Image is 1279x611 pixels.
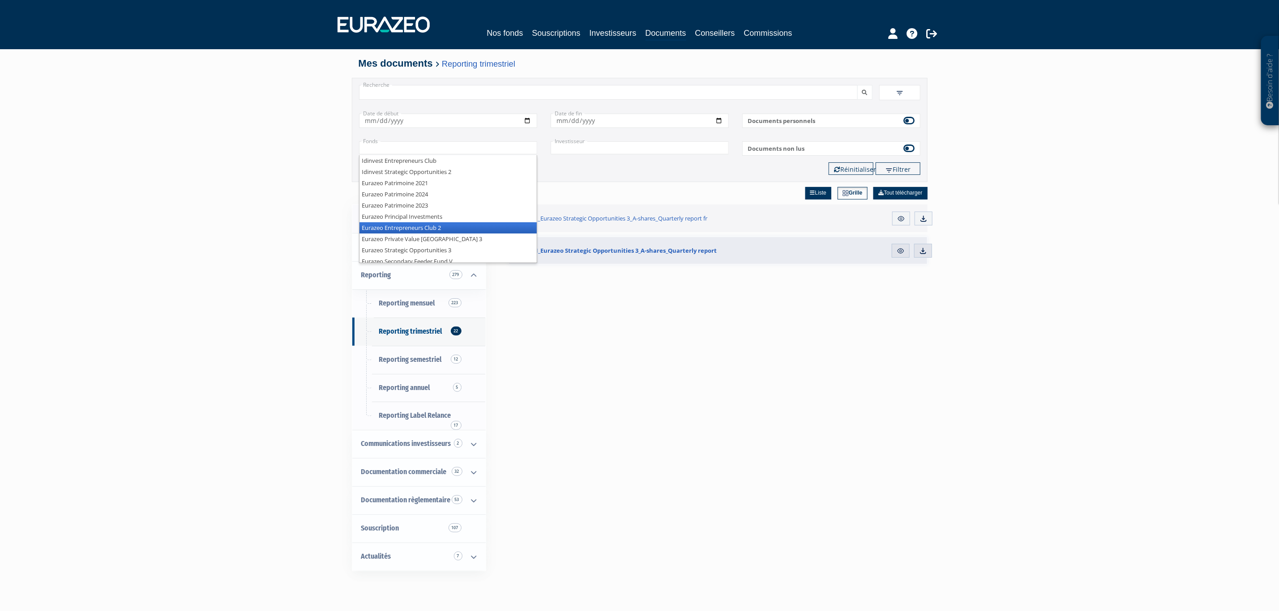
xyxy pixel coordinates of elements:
img: eye.svg [897,247,905,255]
li: Eurazeo Strategic Opportunities 3 [359,245,537,256]
a: Tous les documents [352,205,486,233]
img: grid.svg [843,190,849,196]
span: 279 [449,270,462,279]
a: Reporting annuel5 [352,374,486,402]
span: 107 [449,523,462,532]
a: Reporting semestriel12 [352,346,486,374]
li: Eurazeo Private Value [GEOGRAPHIC_DATA] 3 [359,233,537,245]
a: 20250331_Eurazeo Strategic Opportunities 3_A-shares_Quarterly report fr [509,204,773,232]
span: Reporting trimestriel [379,327,442,335]
a: Liste [805,187,831,199]
a: Nos fonds [487,27,523,39]
li: Eurazeo Patrimoine 2024 [359,189,537,200]
a: Conseillers [695,27,735,39]
span: Documentation commerciale [361,467,447,476]
span: Actualités [361,552,391,560]
a: Tout télécharger [873,187,927,199]
span: 20250331_Eurazeo Strategic Opportunities 3_A-shares_Quarterly report fr [513,214,708,222]
a: Reporting trimestriel22 [352,318,486,346]
li: Eurazeo Patrimoine 2023 [359,200,537,211]
input: Recherche [359,85,858,100]
a: Documentation commerciale 32 [352,458,486,486]
span: 22 [451,327,462,335]
span: 32 [452,467,462,476]
a: 20241231_Eurazeo Strategic Opportunities 3_A-shares_Quarterly report [509,237,772,264]
img: eye.svg [897,215,905,223]
span: 53 [452,495,462,504]
span: 5 [453,383,462,392]
li: Eurazeo Entrepreneurs Club 2 [359,222,537,233]
a: Durabilité 11 [352,233,486,261]
li: Eurazeo Principal Investments [359,211,537,222]
a: Investisseurs [589,27,636,39]
span: Reporting semestriel [379,355,442,364]
li: Idinvest Entrepreneurs Club [359,155,537,166]
span: 223 [449,298,462,307]
span: 7 [454,552,462,560]
img: 1732889491-logotype_eurazeo_blanc_rvb.png [338,17,430,33]
img: download.svg [920,215,928,223]
span: 20241231_Eurazeo Strategic Opportunities 3_A-shares_Quarterly report [513,246,717,255]
span: Reporting [361,271,391,279]
a: Grille [838,187,868,199]
a: Documents [646,27,686,41]
button: Filtrer [876,162,920,175]
span: 17 [451,421,462,430]
h4: Mes documents [359,58,921,69]
span: 2 [454,439,462,448]
span: Documentation règlementaire [361,496,451,504]
span: Communications investisseurs [361,439,451,448]
a: Souscriptions [532,27,580,39]
label: Documents non lus [742,141,920,156]
span: Souscription [361,524,399,532]
a: Actualités 7 [352,543,486,571]
li: Idinvest Strategic Opportunities 2 [359,166,537,178]
a: Communications investisseurs 2 [352,430,486,458]
img: filter.svg [885,166,893,174]
span: Reporting Label Relance [379,411,451,420]
label: Documents personnels [742,114,920,128]
span: Reporting mensuel [379,299,435,307]
img: download.svg [919,247,927,255]
span: Reporting annuel [379,383,430,392]
a: Reporting trimestriel [442,59,515,68]
img: filter.svg [896,89,904,97]
a: Reporting Label Relance17 [352,402,486,430]
button: Réinitialiser [829,162,873,175]
a: Documentation règlementaire 53 [352,486,486,514]
li: Eurazeo Patrimoine 2021 [359,178,537,189]
li: Eurazeo Secondary Feeder Fund V [359,256,537,267]
p: Besoin d'aide ? [1265,41,1275,121]
a: Reporting mensuel223 [352,289,486,318]
a: Commissions [744,27,792,39]
a: Reporting 279 [352,261,486,289]
a: Souscription107 [352,514,486,543]
span: 12 [451,355,462,364]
